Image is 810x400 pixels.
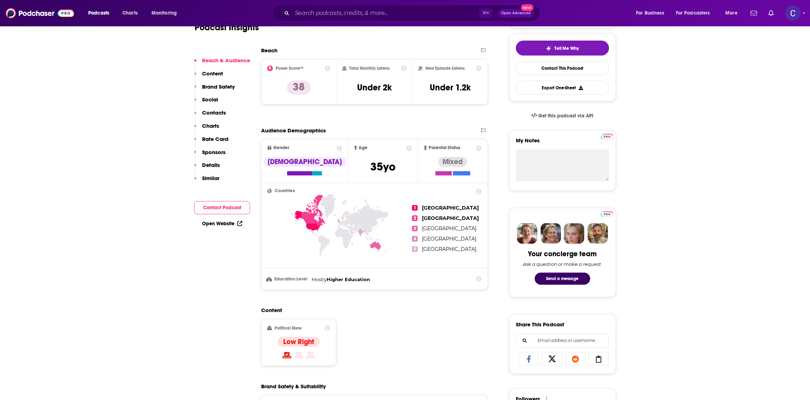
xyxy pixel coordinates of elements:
[501,11,531,15] span: Open Advanced
[287,80,311,95] p: 38
[261,47,277,54] h2: Reach
[202,136,228,142] p: Rate Card
[202,149,226,156] p: Sponsors
[565,352,586,365] a: Share on Reddit
[312,277,327,282] span: Mostly
[671,7,720,19] button: open menu
[516,333,609,348] div: Search followers
[523,261,602,267] div: Ask a question or make a request.
[546,46,551,51] img: tell me why sparkle
[412,236,418,242] span: 4
[422,246,476,252] span: [GEOGRAPHIC_DATA]
[542,352,562,365] a: Share on X/Twitter
[357,82,392,93] h3: Under 2k
[601,133,613,140] a: Pro website
[11,19,17,24] img: website_grey.svg
[19,41,25,47] img: tab_domain_overview_orange.svg
[194,175,219,188] button: Similar
[276,66,303,71] h2: Power Score™
[83,7,118,19] button: open menu
[20,11,35,17] div: v 4.0.25
[79,42,120,47] div: Keywords by Traffic
[636,8,664,18] span: For Business
[525,107,599,125] a: Get this podcast via API
[538,113,593,119] span: Get this podcast via API
[631,7,673,19] button: open menu
[279,5,547,21] div: Search podcasts, credits, & more...
[18,19,78,24] div: Domain: [DOMAIN_NAME]
[359,146,367,150] span: Age
[202,175,219,181] p: Similar
[202,221,242,227] a: Open Website
[601,210,613,217] a: Pro website
[601,211,613,217] img: Podchaser Pro
[766,7,777,19] a: Show notifications dropdown
[202,57,250,64] p: Reach & Audience
[152,8,177,18] span: Monitoring
[412,246,418,252] span: 5
[588,352,609,365] a: Copy Link
[202,96,218,103] p: Social
[422,205,479,211] span: [GEOGRAPHIC_DATA]
[273,146,289,150] span: Gender
[261,307,482,314] h2: Content
[412,205,418,211] span: 1
[194,96,218,109] button: Social
[748,7,760,19] a: Show notifications dropdown
[479,9,492,18] span: ⌘ K
[202,70,223,77] p: Content
[429,146,460,150] span: Parental Status
[275,189,295,193] span: Countries
[720,7,746,19] button: open menu
[412,215,418,221] span: 2
[516,61,609,75] a: Contact This Podcast
[194,136,228,149] button: Rate Card
[11,11,17,17] img: logo_orange.svg
[194,70,223,83] button: Content
[785,5,801,21] span: Logged in as publicityxxtina
[785,5,801,21] button: Show profile menu
[195,22,259,33] h1: Podcast Insights
[535,273,590,285] button: Send a message
[425,66,465,71] h2: New Episode Listens
[202,122,219,129] p: Charts
[370,160,396,174] span: 35 yo
[349,66,390,71] h2: Total Monthly Listens
[202,109,226,116] p: Contacts
[676,8,710,18] span: For Podcasters
[194,57,250,70] button: Reach & Audience
[194,83,235,96] button: Brand Safety
[147,7,186,19] button: open menu
[725,8,737,18] span: More
[516,41,609,56] button: tell me why sparkleTell Me Why
[194,149,226,162] button: Sponsors
[263,157,346,167] div: [DEMOGRAPHIC_DATA]
[540,223,561,244] img: Barbara Profile
[422,225,476,232] span: [GEOGRAPHIC_DATA]
[267,277,309,281] h3: Education Level
[422,215,479,221] span: [GEOGRAPHIC_DATA]
[275,326,302,331] h2: Political Skew
[122,8,138,18] span: Charts
[71,41,76,47] img: tab_keywords_by_traffic_grey.svg
[412,226,418,231] span: 3
[88,8,109,18] span: Podcasts
[194,201,250,214] button: Contact Podcast
[517,223,538,244] img: Sydney Profile
[516,321,564,328] h3: Share This Podcast
[587,223,608,244] img: Jon Profile
[27,42,64,47] div: Domain Overview
[516,81,609,95] button: Export One-Sheet
[283,337,314,346] h4: Low Right
[118,7,142,19] a: Charts
[519,352,539,365] a: Share on Facebook
[601,134,613,140] img: Podchaser Pro
[564,223,584,244] img: Jules Profile
[327,277,370,282] span: Higher Education
[6,6,74,20] img: Podchaser - Follow, Share and Rate Podcasts
[194,162,220,175] button: Details
[528,249,597,258] div: Your concierge team
[261,127,326,134] h2: Audience Demographics
[194,122,219,136] button: Charts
